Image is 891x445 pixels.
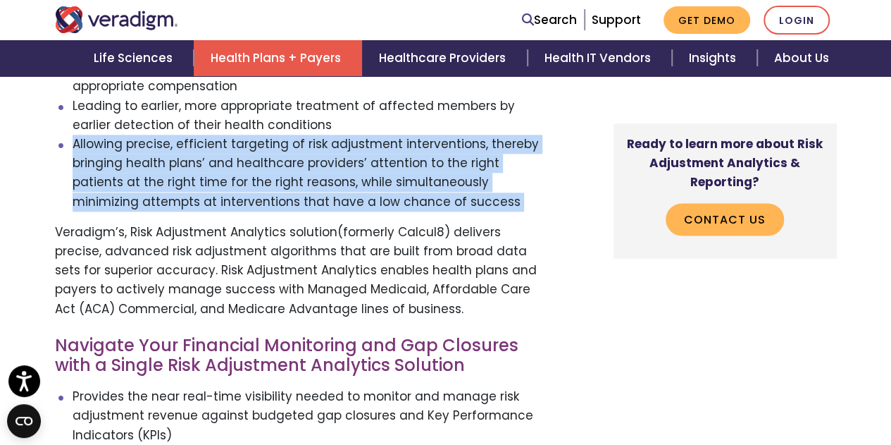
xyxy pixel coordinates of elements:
a: Search [522,11,577,30]
a: Health IT Vendors [528,40,672,76]
iframe: Drift Chat Widget [621,343,874,428]
li: Provides the near real-time visibility needed to monitor and manage risk adjustment revenue again... [73,387,546,445]
a: Life Sciences [77,40,194,76]
strong: Ready to learn more about Risk Adjustment Analytics & Reporting? [627,135,823,190]
a: Health Plans + Payers [194,40,362,76]
a: Contact Us [666,204,784,236]
a: About Us [757,40,846,76]
li: Allowing precise, efficient targeting of risk adjustment interventions, thereby bringing health p... [73,135,546,212]
a: Support [592,11,641,28]
h3: Navigate Your Financial Monitoring and Gap Closures with a Single Risk Adjustment Analytics Solution [55,336,546,377]
a: Healthcare Providers [362,40,527,76]
img: Veradigm logo [55,6,178,33]
a: Get Demo [663,6,750,34]
a: Login [764,6,830,35]
li: Leading to earlier, more appropriate treatment of affected members by earlier detection of their ... [73,97,546,135]
p: Veradigm’s, Risk Adjustment Analytics solution(formerly Calcul8) delivers precise, advanced risk ... [55,223,546,319]
a: Insights [672,40,757,76]
button: Open CMP widget [7,404,41,438]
